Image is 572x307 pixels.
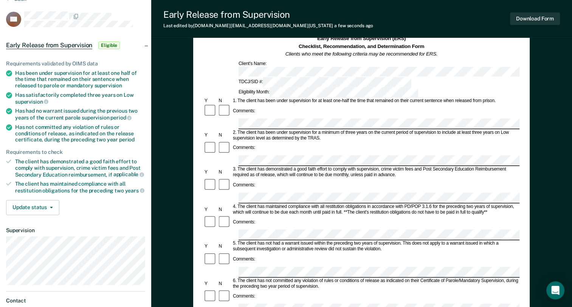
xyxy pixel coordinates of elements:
[95,82,122,88] span: supervision
[203,244,217,250] div: Y
[15,158,145,178] div: The client has demonstrated a good faith effort to comply with supervision, crime victim fees and...
[125,188,144,194] span: years
[232,182,256,188] div: Comments:
[6,298,145,304] dt: Contact
[163,23,373,28] div: Last edited by [DOMAIN_NAME][EMAIL_ADDRESS][DOMAIN_NAME][US_STATE]
[299,43,424,49] strong: Checklist, Recommendation, and Determination Form
[232,220,256,225] div: Comments:
[317,36,406,42] strong: Early Release from Supervision (ERS)
[218,281,232,287] div: N
[546,281,564,299] div: Open Intercom Messenger
[218,244,232,250] div: N
[232,241,519,252] div: 5. The client has not had a warrant issued within the preceding two years of supervision. This do...
[232,130,519,141] div: 2. The client has been under supervision for a minimum of three years on the current period of su...
[218,132,232,138] div: N
[232,108,256,114] div: Comments:
[203,132,217,138] div: Y
[232,294,256,299] div: Comments:
[334,23,373,28] span: a few seconds ago
[6,227,145,234] dt: Supervision
[232,98,519,104] div: 1. The client has been under supervision for at least one-half the time that remained on their cu...
[15,181,145,194] div: The client has maintained compliance with all restitution obligations for the preceding two
[15,99,48,105] span: supervision
[232,145,256,151] div: Comments:
[6,200,59,215] button: Update status
[6,60,145,67] div: Requirements validated by OIMS data
[15,92,145,105] div: Has satisfactorily completed three years on Low
[119,136,135,143] span: period
[218,207,232,212] div: N
[113,171,144,177] span: applicable
[232,167,519,178] div: 3. The client has demonstrated a good faith effort to comply with supervision, crime victim fees ...
[232,257,256,262] div: Comments:
[203,207,217,212] div: Y
[203,98,217,104] div: Y
[237,78,412,88] div: TDCJ/SID #:
[98,42,120,49] span: Eligible
[6,149,145,155] div: Requirements to check
[232,204,519,215] div: 4. The client has maintained compliance with all restitution obligations in accordance with PD/PO...
[232,278,519,289] div: 6. The client has not committed any violation of rules or conditions of release as indicated on t...
[203,169,217,175] div: Y
[510,12,560,25] button: Download Form
[110,115,132,121] span: period
[163,9,373,20] div: Early Release from Supervision
[218,169,232,175] div: N
[15,70,145,89] div: Has been under supervision for at least one half of the time that remained on their sentence when...
[203,281,217,287] div: Y
[285,51,438,57] em: Clients who meet the following criteria may be recommended for ERS.
[6,42,92,49] span: Early Release from Supervision
[218,98,232,104] div: N
[15,108,145,121] div: Has had no warrant issued during the previous two years of the current parole supervision
[15,124,145,143] div: Has not committed any violation of rules or conditions of release, as indicated on the release ce...
[237,87,419,98] div: Eligibility Month:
